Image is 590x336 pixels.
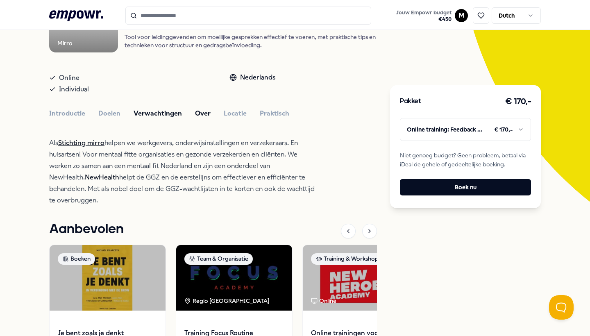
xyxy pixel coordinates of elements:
button: Boek nu [400,179,531,195]
a: Jouw Empowr budget€450 [393,7,455,24]
span: Online [59,72,79,84]
input: Search for products, categories or subcategories [125,7,371,25]
iframe: Help Scout Beacon - Open [549,295,574,320]
div: Nederlands [229,72,275,83]
button: Over [195,108,211,119]
div: Mirro [57,39,73,48]
p: Als helpen we werkgevers, onderwijsinstellingen en verzekeraars. En huisartsen! Voor mentaal fitt... [49,137,315,206]
button: Doelen [98,108,120,119]
div: Online [311,296,336,305]
a: Stichting mirro [58,139,104,147]
h3: € 170,- [505,95,531,108]
button: Praktisch [260,108,289,119]
h3: Pakket [400,96,421,107]
p: Tool voor leidinggevenden om moeilijke gesprekken effectief te voeren, met praktische tips en tec... [125,33,377,49]
div: Team & Organisatie [184,253,253,265]
img: package image [176,245,292,311]
span: Niet genoeg budget? Geen probleem, betaal via iDeal de gehele of gedeeltelijke boeking. [400,151,531,169]
div: Training & Workshops [311,253,386,265]
img: package image [50,245,166,311]
button: Verwachtingen [134,108,182,119]
span: Jouw Empowr budget [396,9,452,16]
img: package image [303,245,419,311]
div: Regio [GEOGRAPHIC_DATA] [184,296,271,305]
button: Jouw Empowr budget€450 [395,8,453,24]
a: NewHealth [85,173,119,181]
button: Locatie [224,108,247,119]
span: Individual [59,84,89,95]
span: € 450 [396,16,452,23]
div: Boeken [58,253,95,265]
button: Introductie [49,108,85,119]
h1: Aanbevolen [49,219,124,240]
button: M [455,9,468,22]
